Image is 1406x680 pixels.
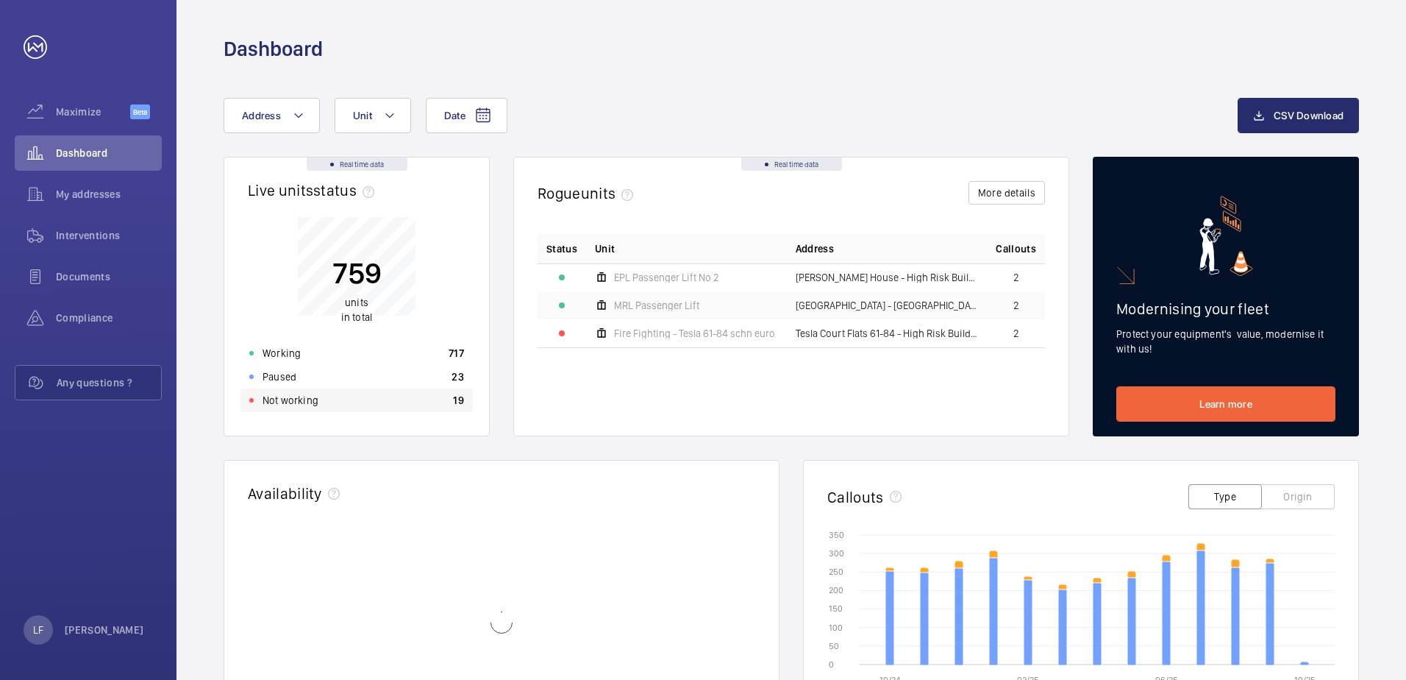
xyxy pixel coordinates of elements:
[614,300,699,311] span: MRL Passenger Lift
[56,269,162,284] span: Documents
[56,187,162,202] span: My addresses
[353,110,372,121] span: Unit
[829,585,843,595] text: 200
[1274,110,1343,121] span: CSV Download
[546,241,577,256] p: Status
[332,255,382,291] p: 759
[1116,300,1335,318] h2: Modernising your fleet
[829,603,843,614] text: 150
[332,295,382,325] p: in total
[248,484,322,503] h2: Availability
[968,181,1045,205] button: More details
[741,157,842,171] div: Real time data
[827,488,884,506] h2: Callouts
[263,346,301,361] p: Working
[263,369,296,384] p: Paused
[56,146,162,160] span: Dashboard
[1261,484,1335,509] button: Origin
[248,181,380,199] h2: Live units
[595,241,615,256] span: Unit
[335,98,411,133] button: Unit
[1238,98,1359,133] button: CSV Download
[796,328,979,339] span: Tesla Court Flats 61-84 - High Risk Building - Tesla Court Flats 61-84
[65,623,144,637] p: [PERSON_NAME]
[614,328,775,339] span: Fire Fighting - Tesla 61-84 schn euro
[829,641,839,651] text: 50
[56,105,130,119] span: Maximize
[313,181,380,199] span: status
[444,110,465,121] span: Date
[242,110,281,121] span: Address
[796,300,979,311] span: [GEOGRAPHIC_DATA] - [GEOGRAPHIC_DATA]
[1013,272,1019,283] span: 2
[1188,484,1262,509] button: Type
[614,272,719,283] span: EPL Passenger Lift No 2
[33,623,43,637] p: LF
[56,228,162,243] span: Interventions
[56,311,162,325] span: Compliance
[130,105,150,119] span: Beta
[829,548,844,559] text: 300
[452,369,464,384] p: 23
[224,98,320,133] button: Address
[1199,196,1253,276] img: marketing-card.svg
[426,98,507,133] button: Date
[829,530,844,540] text: 350
[829,567,843,577] text: 250
[796,272,979,283] span: [PERSON_NAME] House - High Risk Building - [PERSON_NAME][GEOGRAPHIC_DATA]
[453,393,464,408] p: 19
[307,157,407,171] div: Real time data
[996,241,1036,256] span: Callouts
[263,393,318,408] p: Not working
[449,346,464,361] p: 717
[829,623,843,633] text: 100
[1013,328,1019,339] span: 2
[1116,327,1335,356] p: Protect your equipment's value, modernise it with us!
[829,659,834,670] text: 0
[581,184,640,202] span: units
[796,241,834,256] span: Address
[345,297,368,308] span: units
[538,184,639,202] h2: Rogue
[57,375,161,390] span: Any questions ?
[224,35,323,63] h1: Dashboard
[1013,300,1019,311] span: 2
[1116,386,1335,422] a: Learn more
